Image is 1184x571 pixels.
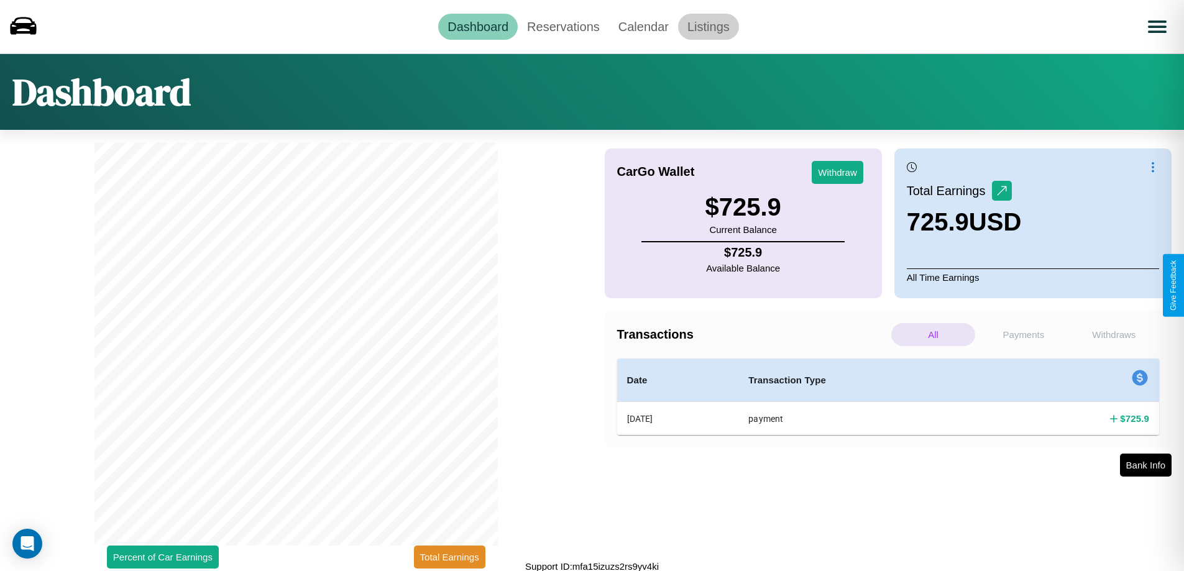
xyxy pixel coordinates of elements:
h4: Transactions [617,327,888,342]
a: Listings [678,14,739,40]
p: Total Earnings [907,180,992,202]
h4: CarGo Wallet [617,165,695,179]
table: simple table [617,359,1160,435]
a: Dashboard [438,14,518,40]
p: Payments [981,323,1065,346]
button: Bank Info [1120,454,1172,477]
h4: Date [627,373,729,388]
h3: $ 725.9 [705,193,781,221]
h1: Dashboard [12,66,191,117]
p: Available Balance [706,260,780,276]
div: Give Feedback [1169,260,1178,311]
h3: 725.9 USD [907,208,1022,236]
a: Reservations [518,14,609,40]
h4: $ 725.9 [1120,412,1149,425]
button: Open menu [1140,9,1175,44]
p: Withdraws [1072,323,1156,346]
button: Withdraw [812,161,863,184]
p: All [891,323,975,346]
button: Total Earnings [414,546,485,569]
th: [DATE] [617,402,739,436]
p: All Time Earnings [907,268,1159,286]
p: Current Balance [705,221,781,238]
div: Open Intercom Messenger [12,529,42,559]
button: Percent of Car Earnings [107,546,219,569]
a: Calendar [609,14,678,40]
h4: Transaction Type [748,373,986,388]
h4: $ 725.9 [706,245,780,260]
th: payment [738,402,996,436]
